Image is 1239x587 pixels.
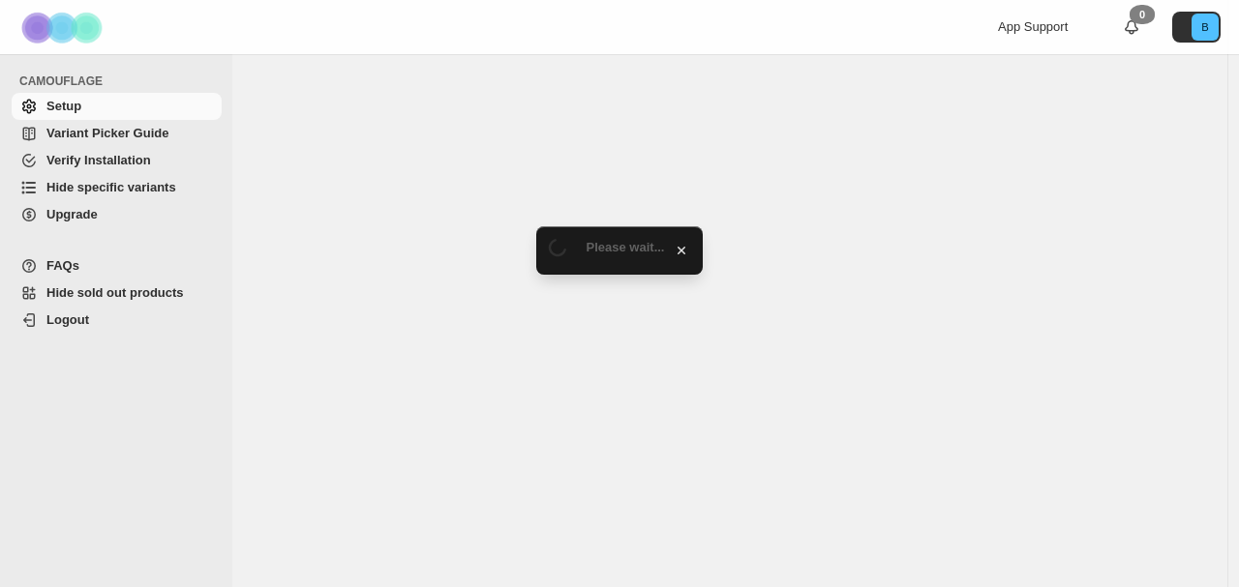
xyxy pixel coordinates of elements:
a: Hide sold out products [12,279,222,307]
a: FAQs [12,252,222,279]
div: 0 [1130,5,1155,24]
a: 0 [1122,17,1141,37]
span: Setup [46,99,81,113]
span: Please wait... [587,240,665,254]
span: Hide specific variants [46,180,176,194]
span: Logout [46,312,89,327]
span: FAQs [46,258,79,273]
a: Upgrade [12,201,222,228]
a: Variant Picker Guide [12,120,222,147]
a: Verify Installation [12,147,222,174]
text: B [1201,21,1208,33]
span: Hide sold out products [46,285,184,300]
span: App Support [998,19,1068,34]
span: Upgrade [46,207,98,221]
a: Setup [12,93,222,120]
a: Hide specific variants [12,174,222,201]
a: Logout [12,307,222,334]
span: Avatar with initials B [1192,14,1219,41]
span: CAMOUFLAGE [19,73,223,89]
img: Camouflage [15,1,112,54]
span: Verify Installation [46,153,151,167]
span: Variant Picker Guide [46,126,168,140]
button: Avatar with initials B [1172,12,1221,43]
